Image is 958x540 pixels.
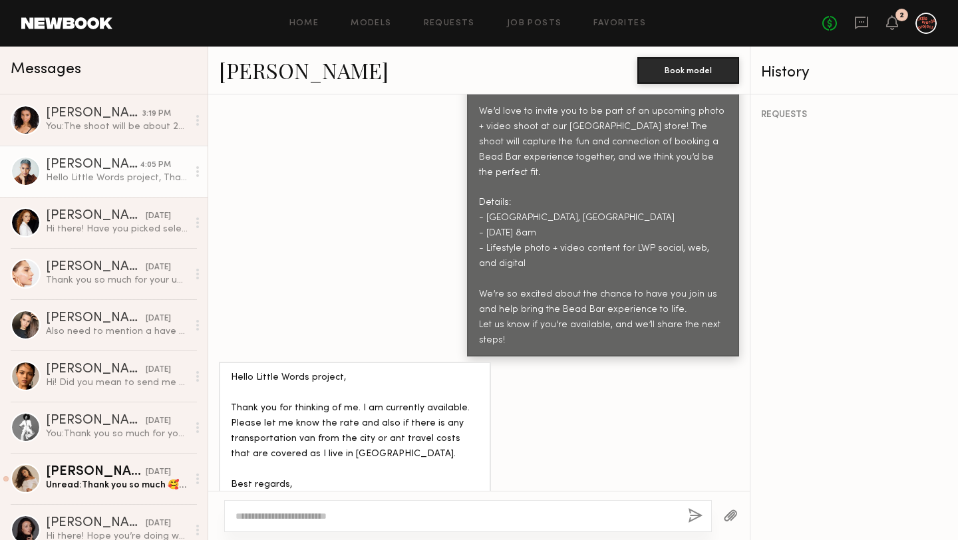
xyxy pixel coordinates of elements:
[11,62,81,77] span: Messages
[479,13,727,348] div: Hi [PERSON_NAME], We’re Little Words Project, a jewelry brand all about spreading kindness and se...
[46,120,188,133] div: You: The shoot will be about 2-3 hours
[146,261,171,274] div: [DATE]
[46,479,188,491] div: Unread: Thank you so much 🥰🥰
[289,19,319,28] a: Home
[146,210,171,223] div: [DATE]
[46,414,146,428] div: [PERSON_NAME]
[593,19,646,28] a: Favorites
[146,415,171,428] div: [DATE]
[637,57,739,84] button: Book model
[761,110,947,120] div: REQUESTS
[424,19,475,28] a: Requests
[46,363,146,376] div: [PERSON_NAME]
[46,376,188,389] div: Hi! Did you mean to send me a request ?
[46,428,188,440] div: You: Thank you so much for your time!
[46,274,188,287] div: Thank you so much for your understanding. Let’s keep in touch, and I wish you all the best of luc...
[46,261,146,274] div: [PERSON_NAME]
[46,517,146,530] div: [PERSON_NAME]
[146,517,171,530] div: [DATE]
[46,107,142,120] div: [PERSON_NAME]
[46,209,146,223] div: [PERSON_NAME]
[899,12,904,19] div: 2
[231,370,479,508] div: Hello Little Words project, Thank you for thinking of me. I am currently available. Please let me...
[46,158,140,172] div: [PERSON_NAME]
[146,466,171,479] div: [DATE]
[46,172,188,184] div: Hello Little Words project, Thank you for thinking of me. I am currently available. Please let me...
[46,312,146,325] div: [PERSON_NAME]
[140,159,171,172] div: 4:05 PM
[142,108,171,120] div: 3:19 PM
[46,223,188,235] div: Hi there! Have you picked selects for this project? I’m still held as an option and available [DATE]
[219,56,389,84] a: [PERSON_NAME]
[46,325,188,338] div: Also need to mention a have couple new tattoos on my arms, but they are small
[351,19,391,28] a: Models
[46,466,146,479] div: [PERSON_NAME]
[146,313,171,325] div: [DATE]
[507,19,562,28] a: Job Posts
[761,65,947,80] div: History
[146,364,171,376] div: [DATE]
[637,64,739,75] a: Book model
